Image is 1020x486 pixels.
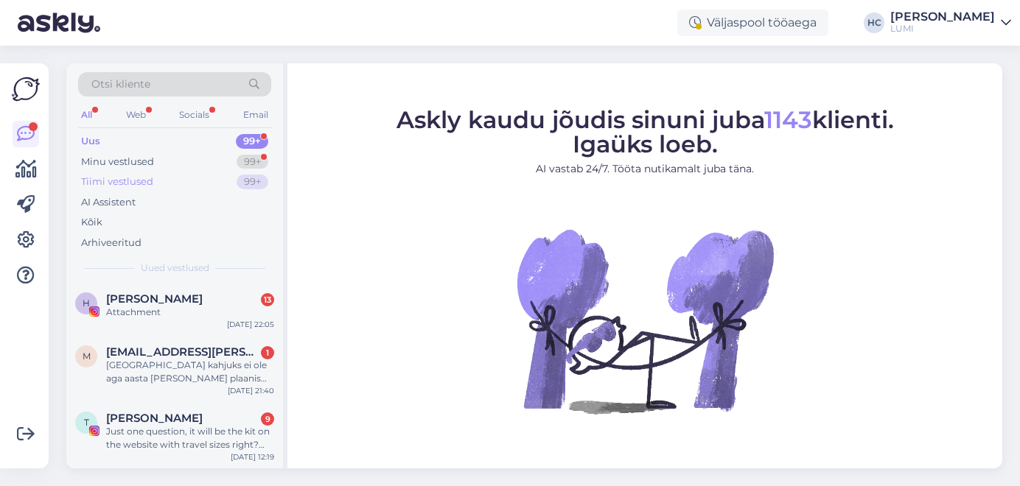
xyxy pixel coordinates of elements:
span: T [84,417,89,428]
div: Attachment [106,306,274,319]
div: Web [123,105,149,124]
span: m [83,351,91,362]
span: Helena Feofanov-Crawford [106,292,203,306]
span: Askly kaudu jõudis sinuni juba klienti. Igaüks loeb. [397,105,894,158]
div: LUMI [890,23,995,35]
img: Askly Logo [12,75,40,103]
span: Uued vestlused [141,261,209,275]
div: AI Assistent [81,195,136,210]
div: Tiimi vestlused [81,175,153,189]
div: [DATE] 22:05 [227,319,274,330]
img: No Chat active [512,188,778,453]
span: Terese Mårtensson [106,412,203,425]
div: 99+ [237,155,268,169]
div: 13 [261,293,274,306]
p: AI vastab 24/7. Tööta nutikamalt juba täna. [397,161,894,176]
div: 9 [261,412,274,426]
div: Väljaspool tööaega [677,10,828,36]
span: 1143 [764,105,812,133]
div: Uus [81,134,100,149]
div: [PERSON_NAME] [890,11,995,23]
div: All [78,105,95,124]
a: [PERSON_NAME]LUMI [890,11,1011,35]
div: [DATE] 21:40 [228,385,274,396]
span: Otsi kliente [91,77,150,92]
div: Arhiveeritud [81,236,142,250]
div: [GEOGRAPHIC_DATA] kahjuks ei ole aga aasta [PERSON_NAME] plaanis sõita antud hetkel. [PERSON_NAME... [106,359,274,385]
div: Just one question, it will be the kit on the website with travel sizes right? Making sure I write... [106,425,274,451]
div: [DATE] 12:19 [231,451,274,462]
div: Email [240,105,271,124]
span: mariliis.abner@icloud.com [106,345,259,359]
span: H [83,297,90,309]
div: Minu vestlused [81,155,154,169]
div: 99+ [237,175,268,189]
div: Kõik [81,215,102,230]
div: Socials [176,105,212,124]
div: 1 [261,346,274,359]
div: HC [864,13,884,33]
div: 99+ [236,134,268,149]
